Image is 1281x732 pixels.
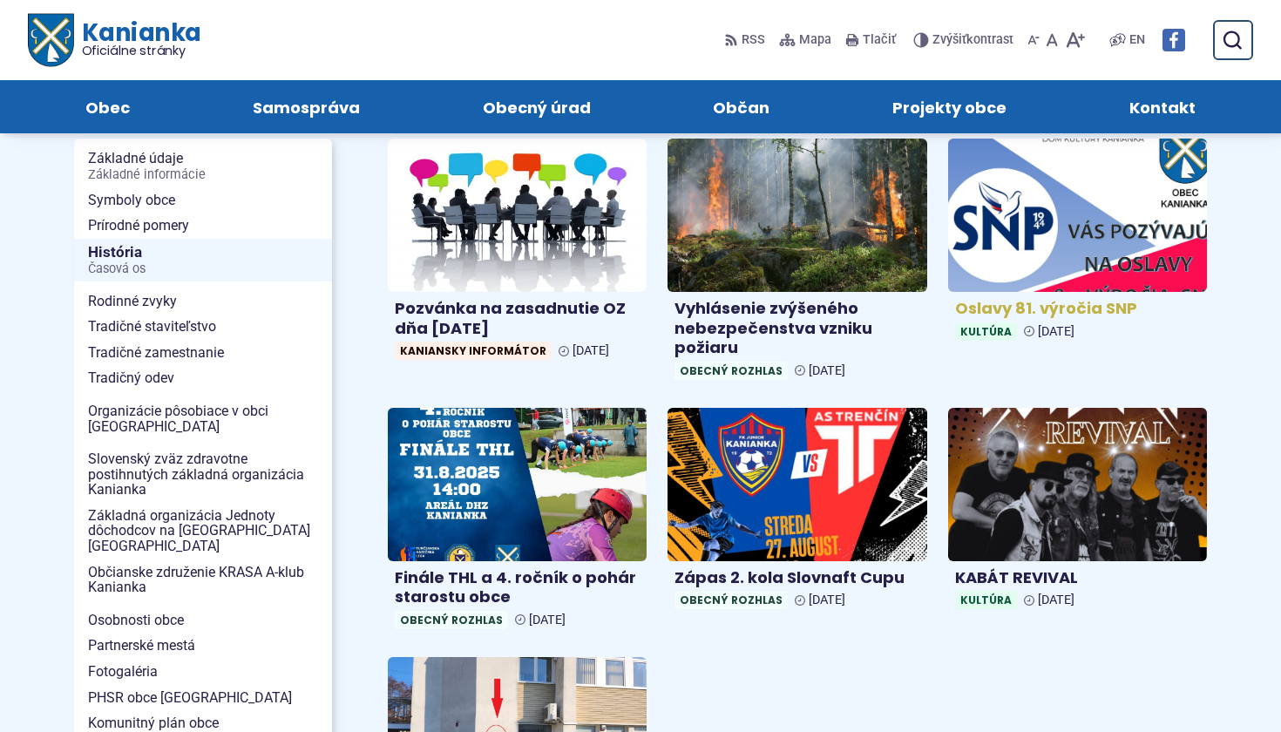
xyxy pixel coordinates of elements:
[74,503,332,559] a: Základná organizácia Jednoty dôchodcov na [GEOGRAPHIC_DATA] [GEOGRAPHIC_DATA]
[1129,80,1196,133] span: Kontakt
[88,146,318,186] span: Základné údaje
[799,30,831,51] span: Mapa
[74,314,332,340] a: Tradičné staviteľstvo
[88,633,318,659] span: Partnerské mestá
[932,33,1013,48] span: kontrast
[955,322,1017,341] span: Kultúra
[88,607,318,634] span: Osobnosti obce
[88,187,318,213] span: Symboly obce
[74,146,332,186] a: Základné údajeZákladné informácie
[88,659,318,685] span: Fotogaléria
[1024,22,1043,58] button: Zmenšiť veľkosť písma
[674,299,919,358] h4: Vyhlásenie zvýšeného nebezpečenstva vzniku požiaru
[849,80,1051,133] a: Projekty obce
[1085,80,1239,133] a: Kontakt
[88,365,318,391] span: Tradičný odev
[674,591,788,609] span: Obecný rozhlas
[955,568,1200,588] h4: KABÁT REVIVAL
[388,139,647,367] a: Pozvánka na zasadnutie OZ dňa [DATE] Kaniansky informátor [DATE]
[863,33,896,48] span: Tlačiť
[74,398,332,439] a: Organizácie pôsobiace v obci [GEOGRAPHIC_DATA]
[892,80,1006,133] span: Projekty obce
[669,80,814,133] a: Občan
[483,80,591,133] span: Obecný úrad
[88,168,318,182] span: Základné informácie
[74,340,332,366] a: Tradičné zamestnanie
[88,503,318,559] span: Základná organizácia Jednoty dôchodcov na [GEOGRAPHIC_DATA] [GEOGRAPHIC_DATA]
[209,80,404,133] a: Samospráva
[842,22,899,58] button: Tlačiť
[932,32,966,47] span: Zvýšiť
[88,398,318,439] span: Organizácie pôsobiace v obci [GEOGRAPHIC_DATA]
[88,314,318,340] span: Tradičné staviteľstvo
[668,139,926,386] a: Vyhlásenie zvýšeného nebezpečenstva vzniku požiaru Obecný rozhlas [DATE]
[74,633,332,659] a: Partnerské mestá
[395,299,640,338] h4: Pozvánka na zasadnutie OZ dňa [DATE]
[724,22,769,58] a: RSS
[74,239,332,281] a: HistóriaČasová os
[74,559,332,600] a: Občianske združenie KRASA A-klub Kanianka
[955,299,1200,319] h4: Oslavy 81. výročia SNP
[74,685,332,711] a: PHSR obce [GEOGRAPHIC_DATA]
[948,408,1207,616] a: KABÁT REVIVAL Kultúra [DATE]
[1126,30,1149,51] a: EN
[955,591,1017,609] span: Kultúra
[85,80,130,133] span: Obec
[395,611,508,629] span: Obecný rozhlas
[809,593,845,607] span: [DATE]
[74,288,332,315] a: Rodinné zvyky
[88,446,318,503] span: Slovenský zväz zdravotne postihnutých základná organizácia Kanianka
[88,685,318,711] span: PHSR obce [GEOGRAPHIC_DATA]
[438,80,634,133] a: Obecný úrad
[88,288,318,315] span: Rodinné zvyky
[388,408,647,636] a: Finále THL a 4. ročník o pohár starostu obce Obecný rozhlas [DATE]
[1043,22,1061,58] button: Nastaviť pôvodnú veľkosť písma
[1061,22,1088,58] button: Zväčšiť veľkosť písma
[88,340,318,366] span: Tradičné zamestnanie
[74,607,332,634] a: Osobnosti obce
[713,80,769,133] span: Občan
[674,362,788,380] span: Obecný rozhlas
[395,568,640,607] h4: Finále THL a 4. ročník o pohár starostu obce
[529,613,566,627] span: [DATE]
[913,22,1017,58] button: Zvýšiťkontrast
[88,262,318,276] span: Časová os
[1038,324,1074,339] span: [DATE]
[1162,29,1185,51] img: Prejsť na Facebook stránku
[28,14,73,67] img: Prejsť na domovskú stránku
[395,342,552,360] span: Kaniansky informátor
[28,14,201,67] a: Logo Kanianka, prejsť na domovskú stránku.
[42,80,174,133] a: Obec
[73,21,200,58] span: Kanianka
[674,568,919,588] h4: Zápas 2. kola Slovnaft Cupu
[948,139,1207,347] a: Oslavy 81. výročia SNP Kultúra [DATE]
[573,343,609,358] span: [DATE]
[742,30,765,51] span: RSS
[668,408,926,616] a: Zápas 2. kola Slovnaft Cupu Obecný rozhlas [DATE]
[74,365,332,391] a: Tradičný odev
[88,239,318,281] span: História
[82,44,201,57] span: Oficiálne stránky
[809,363,845,378] span: [DATE]
[74,659,332,685] a: Fotogaléria
[88,559,318,600] span: Občianske združenie KRASA A-klub Kanianka
[253,80,360,133] span: Samospráva
[1038,593,1074,607] span: [DATE]
[1129,30,1145,51] span: EN
[74,187,332,213] a: Symboly obce
[88,213,318,239] span: Prírodné pomery
[74,213,332,239] a: Prírodné pomery
[74,446,332,503] a: Slovenský zväz zdravotne postihnutých základná organizácia Kanianka
[776,22,835,58] a: Mapa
